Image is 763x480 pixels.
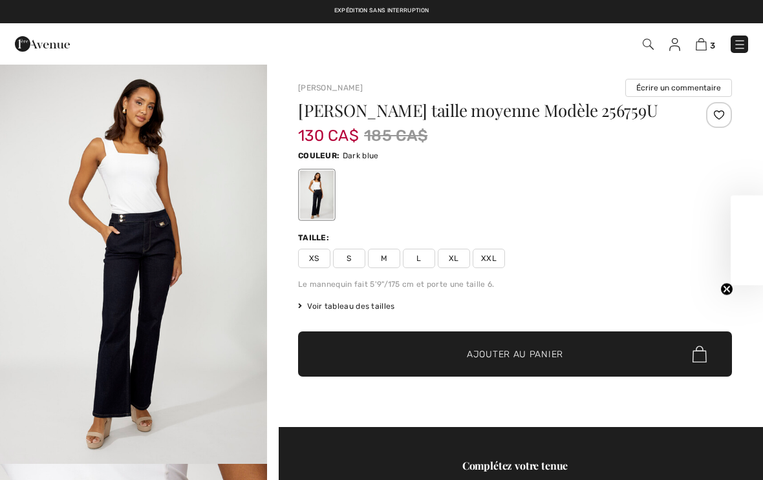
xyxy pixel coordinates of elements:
[298,151,339,160] span: Couleur:
[298,232,332,244] div: Taille:
[643,39,654,50] img: Recherche
[696,36,715,52] a: 3
[669,38,680,51] img: Mes infos
[298,300,395,312] span: Voir tableau des tailles
[343,151,379,160] span: Dark blue
[298,83,363,92] a: [PERSON_NAME]
[333,249,365,268] span: S
[298,278,732,290] div: Le mannequin fait 5'9"/175 cm et porte une taille 6.
[298,114,359,145] span: 130 CA$
[300,171,334,219] div: Dark blue
[693,346,707,362] img: Bag.svg
[438,249,470,268] span: XL
[15,37,70,49] a: 1ère Avenue
[298,458,732,474] div: Complétez votre tenue
[368,249,400,268] span: M
[733,38,746,51] img: Menu
[298,102,660,119] h1: [PERSON_NAME] taille moyenne Modèle 256759U
[298,331,732,377] button: Ajouter au panier
[15,31,70,57] img: 1ère Avenue
[467,348,563,361] span: Ajouter au panier
[403,249,435,268] span: L
[710,41,715,50] span: 3
[696,38,707,50] img: Panier d'achat
[625,79,732,97] button: Écrire un commentaire
[298,249,330,268] span: XS
[720,282,733,295] button: Close teaser
[364,124,427,147] span: 185 CA$
[473,249,505,268] span: XXL
[731,195,763,285] div: Close teaser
